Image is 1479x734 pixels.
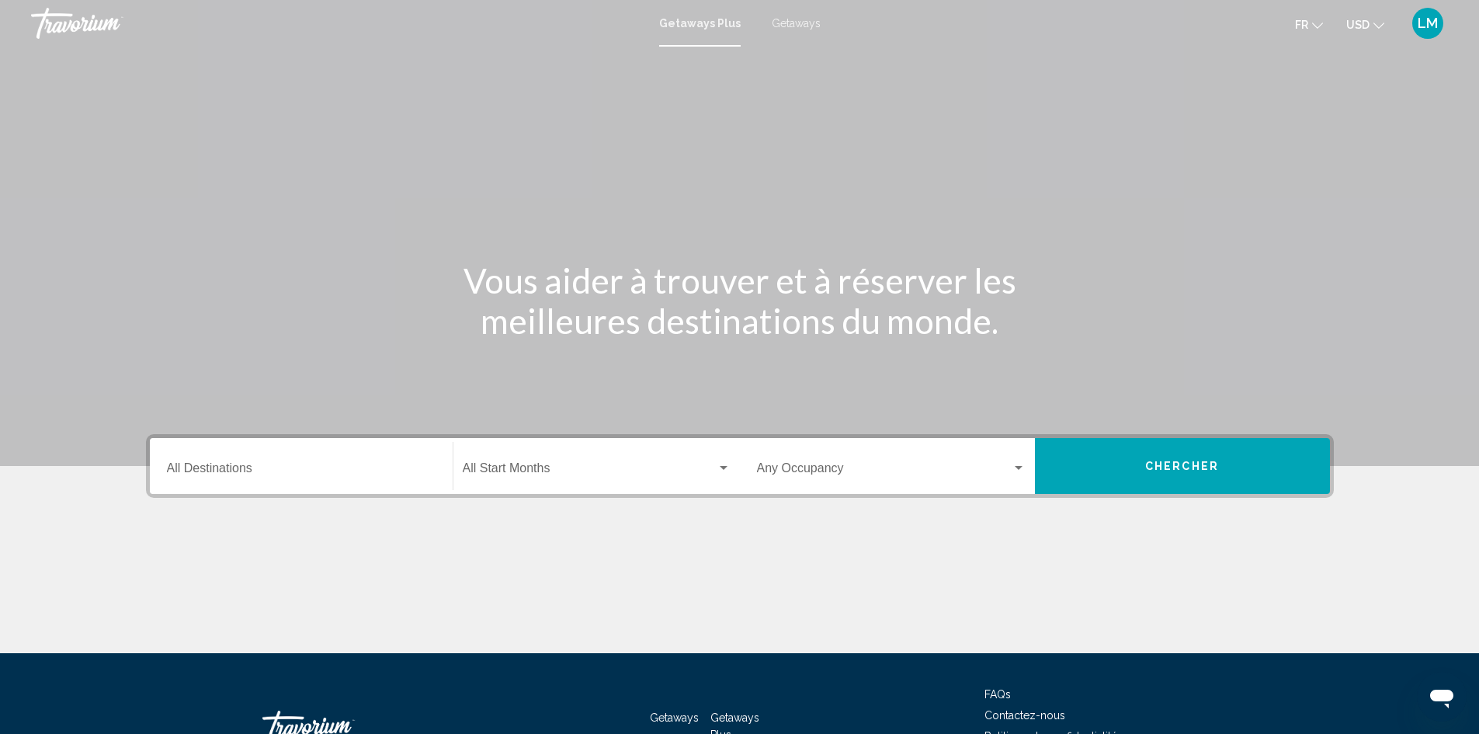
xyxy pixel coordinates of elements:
span: LM [1418,16,1438,31]
a: Getaways [772,17,821,30]
a: Getaways [650,711,699,724]
iframe: Bouton de lancement de la fenêtre de messagerie [1417,672,1467,722]
span: fr [1295,19,1308,31]
h1: Vous aider à trouver et à réserver les meilleures destinations du monde. [449,260,1031,341]
button: Chercher [1035,438,1330,494]
button: Change language [1295,13,1323,36]
a: Getaways Plus [659,17,741,30]
a: Travorium [31,8,644,39]
span: Chercher [1145,461,1219,473]
a: Contactez-nous [984,709,1065,722]
span: USD [1346,19,1370,31]
a: FAQs [984,688,1011,701]
button: User Menu [1408,7,1448,40]
div: Search widget [150,438,1330,494]
button: Change currency [1346,13,1384,36]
